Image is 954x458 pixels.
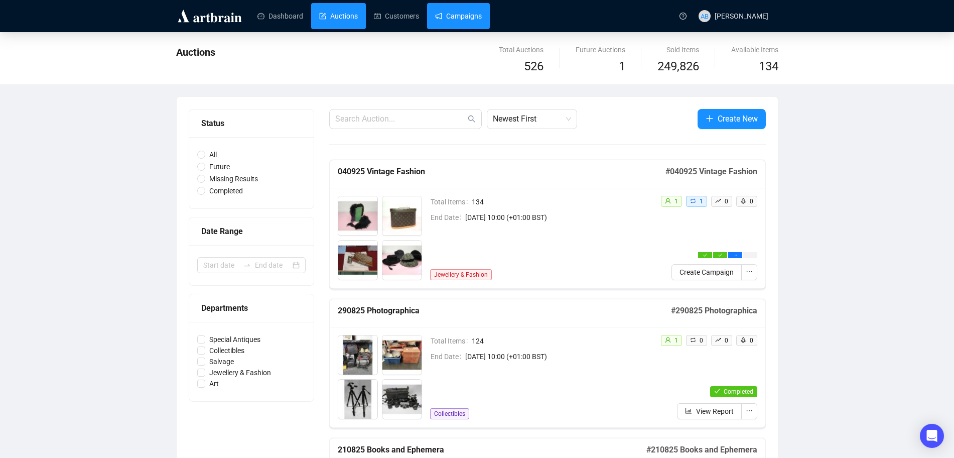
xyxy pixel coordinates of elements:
span: Total Items [431,335,472,347]
a: Customers [374,3,419,29]
a: Auctions [319,3,358,29]
span: user [665,337,671,343]
button: View Report [677,403,742,419]
span: to [243,261,251,269]
span: Missing Results [205,173,262,184]
img: 5002_1.jpg [382,335,422,375]
a: Campaigns [435,3,482,29]
span: ellipsis [746,268,753,275]
span: Collectibles [430,408,469,419]
img: 6002_1.jpg [382,196,422,236]
div: Future Auctions [576,44,625,55]
h5: # 040925 Vintage Fashion [665,166,757,178]
span: 124 [472,335,652,347]
span: [DATE] 10:00 (+01:00 BST) [465,351,652,362]
button: Create New [698,109,766,129]
span: rocket [740,337,746,343]
button: Create Campaign [671,264,742,280]
span: plus [706,114,714,123]
div: Total Auctions [499,44,543,55]
span: 134 [472,196,652,207]
img: logo [176,8,243,24]
span: 0 [700,337,703,344]
span: retweet [690,337,696,343]
span: 526 [524,59,543,73]
span: Create New [718,112,758,125]
span: Salvage [205,356,238,367]
span: search [468,115,476,123]
img: 5001_1.jpg [338,335,377,375]
a: 040925 Vintage Fashion#040925 Vintage FashionTotal Items134End Date[DATE] 10:00 (+01:00 BST)Jewel... [329,160,766,289]
span: 0 [750,198,753,205]
span: End Date [431,212,465,223]
div: Status [201,117,302,130]
span: 134 [759,59,778,73]
span: 0 [750,337,753,344]
span: retweet [690,198,696,204]
h5: 210825 Books and Ephemera [338,444,646,456]
img: 6004_1.jpg [382,241,422,280]
span: Newest First [493,109,571,129]
div: Sold Items [657,44,699,55]
span: All [205,149,221,160]
div: Open Intercom Messenger [920,424,944,448]
span: Completed [724,388,753,395]
span: ellipsis [746,407,753,414]
img: 5003_1.jpg [338,380,377,419]
h5: # 210825 Books and Ephemera [646,444,757,456]
span: [DATE] 10:00 (+01:00 BST) [465,212,652,223]
div: Available Items [731,44,778,55]
span: rise [715,198,721,204]
span: user [665,198,671,204]
span: rise [715,337,721,343]
span: 0 [725,198,728,205]
span: question-circle [679,13,687,20]
img: 6001_1.jpg [338,196,377,236]
a: Dashboard [257,3,303,29]
span: ellipsis [733,253,737,257]
span: Future [205,161,234,172]
span: Jewellery & Fashion [205,367,275,378]
h5: # 290825 Photographica [671,305,757,317]
span: 0 [725,337,728,344]
span: Auctions [176,46,215,58]
span: check [714,388,720,394]
span: check [703,253,707,257]
span: 249,826 [657,57,699,76]
div: Departments [201,302,302,314]
span: Total Items [431,196,472,207]
img: 6003_1.jpg [338,241,377,280]
span: bar-chart [685,407,692,414]
span: 1 [674,198,678,205]
span: Special Antiques [205,334,264,345]
h5: 290825 Photographica [338,305,671,317]
span: Completed [205,185,247,196]
span: Jewellery & Fashion [430,269,492,280]
span: AB [700,11,709,21]
span: Collectibles [205,345,248,356]
div: Date Range [201,225,302,238]
span: View Report [696,406,734,417]
span: 1 [674,337,678,344]
span: 1 [700,198,703,205]
span: [PERSON_NAME] [715,12,768,20]
a: 290825 Photographica#290825 PhotographicaTotal Items124End Date[DATE] 10:00 (+01:00 BST)Collectib... [329,299,766,428]
span: Art [205,378,223,389]
span: Create Campaign [679,267,734,278]
input: End date [255,260,291,271]
span: swap-right [243,261,251,269]
span: check [718,253,722,257]
input: Start date [203,260,239,271]
h5: 040925 Vintage Fashion [338,166,665,178]
span: 1 [619,59,625,73]
input: Search Auction... [335,113,466,125]
span: End Date [431,351,465,362]
img: 5004_1.jpg [382,380,422,419]
span: rocket [740,198,746,204]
